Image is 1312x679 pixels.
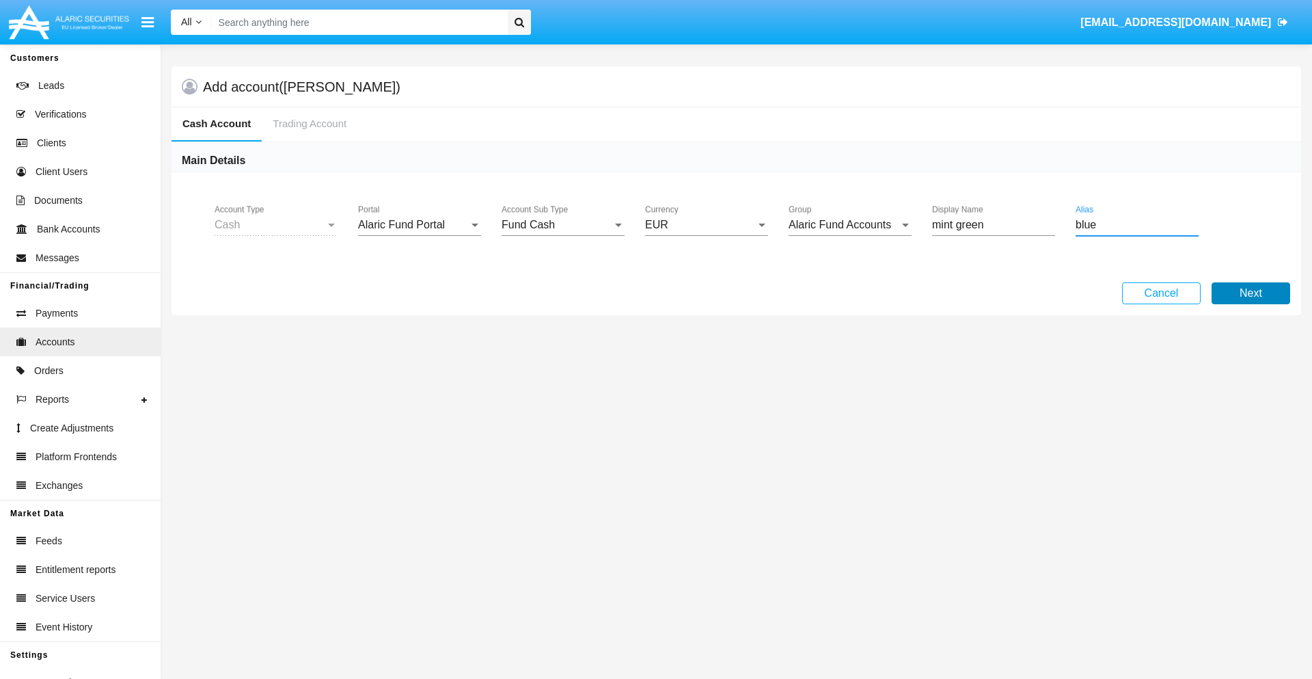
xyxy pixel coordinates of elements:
[1080,16,1271,28] span: [EMAIL_ADDRESS][DOMAIN_NAME]
[37,222,100,237] span: Bank Accounts
[36,450,117,464] span: Platform Frontends
[215,219,240,230] span: Cash
[36,591,95,606] span: Service Users
[36,479,83,493] span: Exchanges
[30,421,113,436] span: Create Adjustments
[34,364,64,378] span: Orders
[212,10,503,35] input: Search
[171,15,212,29] a: All
[36,534,62,548] span: Feeds
[181,16,192,27] span: All
[203,81,400,92] h5: Add account ([PERSON_NAME])
[645,219,668,230] span: EUR
[7,2,131,42] img: Logo image
[502,219,555,230] span: Fund Cash
[358,219,445,230] span: Alaric Fund Portal
[1122,282,1201,304] button: Cancel
[36,306,78,321] span: Payments
[1074,3,1295,42] a: [EMAIL_ADDRESS][DOMAIN_NAME]
[37,136,66,150] span: Clients
[36,165,87,179] span: Client Users
[182,153,245,168] h6: Main Details
[36,392,69,407] span: Reports
[36,563,116,577] span: Entitlement reports
[35,107,86,122] span: Verifications
[38,79,64,93] span: Leads
[36,620,92,635] span: Event History
[36,335,75,349] span: Accounts
[789,219,891,230] span: Alaric Fund Accounts
[1212,282,1290,304] button: Next
[36,251,79,265] span: Messages
[34,194,83,208] span: Documents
